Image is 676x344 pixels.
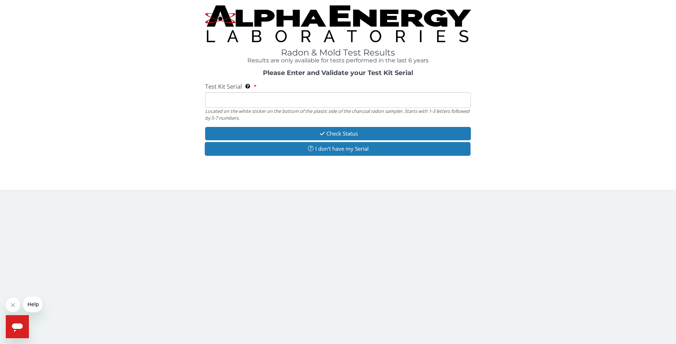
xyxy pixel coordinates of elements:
[23,296,42,312] iframe: Message from company
[205,127,471,140] button: Check Status
[205,108,471,121] div: Located on the white sticker on the bottom of the plastic side of the charcoal radon sampler. Sta...
[205,5,471,42] img: TightCrop.jpg
[263,69,413,77] strong: Please Enter and Validate your Test Kit Serial
[6,298,20,312] iframe: Close message
[205,57,471,64] h4: Results are only available for tests performed in the last 6 years
[6,315,29,338] iframe: Button to launch messaging window
[205,48,471,57] h1: Radon & Mold Test Results
[205,83,242,91] span: Test Kit Serial
[205,142,471,155] button: I don't have my Serial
